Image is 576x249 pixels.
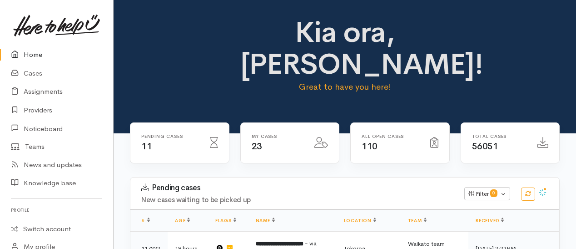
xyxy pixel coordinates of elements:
[11,204,102,216] h6: Profile
[408,218,427,224] a: Team
[141,141,152,152] span: 11
[141,134,199,139] h6: Pending cases
[472,134,527,139] h6: Total cases
[472,141,498,152] span: 56051
[215,218,236,224] a: Flags
[362,141,377,152] span: 110
[252,141,262,152] span: 23
[141,196,453,204] h4: New cases waiting to be picked up
[490,189,497,197] span: 0
[464,187,510,201] button: Filter0
[240,81,450,93] p: Great to have you here!
[252,134,304,139] h6: My cases
[141,183,453,193] h3: Pending cases
[344,218,376,224] a: Location
[476,218,504,224] a: Received
[240,16,450,81] h1: Kia ora, [PERSON_NAME]!
[362,134,419,139] h6: All Open cases
[175,218,190,224] a: Age
[256,218,275,224] a: Name
[141,218,150,224] a: #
